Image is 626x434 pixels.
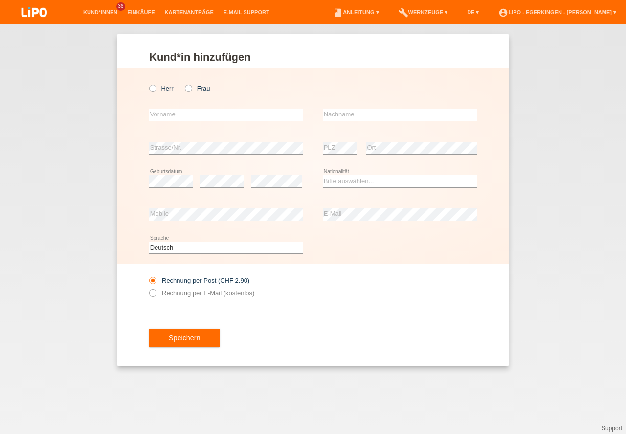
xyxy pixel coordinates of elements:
[149,289,254,297] label: Rechnung per E-Mail (kostenlos)
[149,289,156,301] input: Rechnung per E-Mail (kostenlos)
[149,329,220,347] button: Speichern
[399,8,408,18] i: build
[149,85,156,91] input: Herr
[493,9,621,15] a: account_circleLIPO - Egerkingen - [PERSON_NAME] ▾
[149,277,249,284] label: Rechnung per Post (CHF 2.90)
[160,9,219,15] a: Kartenanträge
[328,9,383,15] a: bookAnleitung ▾
[78,9,122,15] a: Kund*innen
[185,85,210,92] label: Frau
[10,20,59,27] a: LIPO pay
[333,8,343,18] i: book
[149,51,477,63] h1: Kund*in hinzufügen
[116,2,125,11] span: 36
[394,9,453,15] a: buildWerkzeuge ▾
[462,9,484,15] a: DE ▾
[602,425,622,432] a: Support
[169,334,200,342] span: Speichern
[498,8,508,18] i: account_circle
[149,277,156,289] input: Rechnung per Post (CHF 2.90)
[149,85,174,92] label: Herr
[185,85,191,91] input: Frau
[219,9,274,15] a: E-Mail Support
[122,9,159,15] a: Einkäufe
